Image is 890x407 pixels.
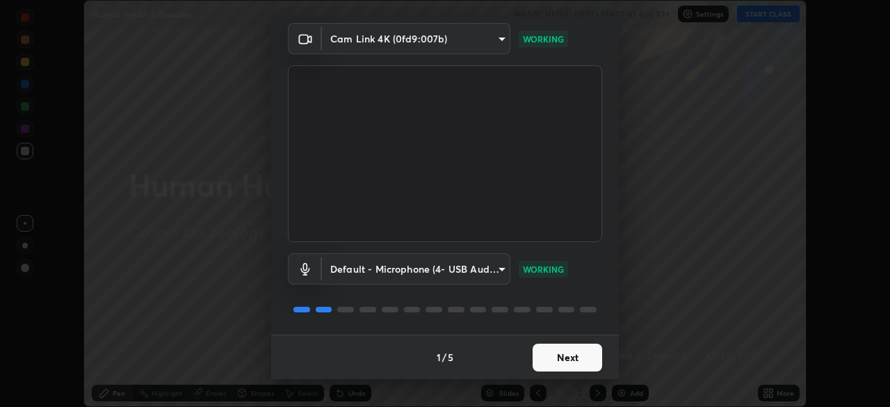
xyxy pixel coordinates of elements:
div: Cam Link 4K (0fd9:007b) [322,253,510,285]
div: Cam Link 4K (0fd9:007b) [322,23,510,54]
p: WORKING [523,263,564,276]
p: WORKING [523,33,564,45]
button: Next [533,344,602,372]
h4: 1 [437,350,441,365]
h4: 5 [448,350,453,365]
h4: / [442,350,446,365]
